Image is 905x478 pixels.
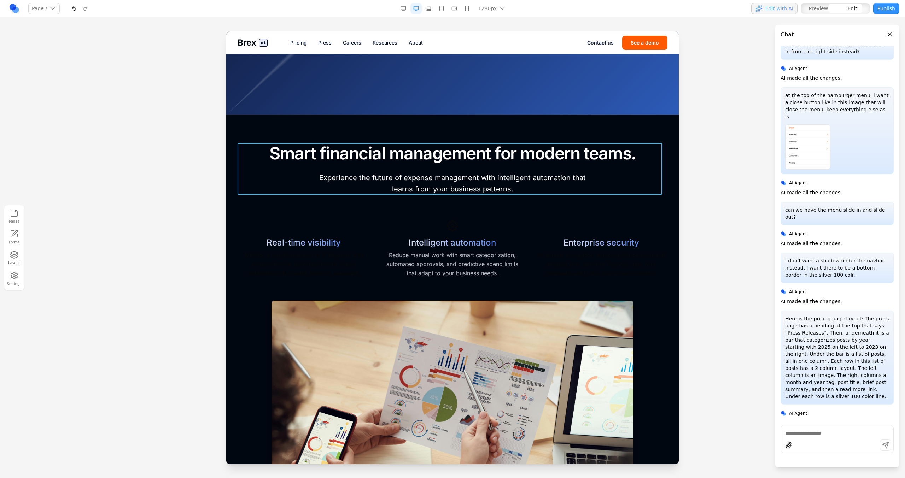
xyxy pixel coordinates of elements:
button: Pages [6,207,22,225]
button: Desktop [410,3,422,14]
iframe: Preview [226,31,679,464]
div: AI Agent [781,180,894,186]
a: Forms [6,228,22,246]
button: Mobile [461,3,473,14]
p: at the top of the hamburger menu, i want a close button like in this image that will close the me... [785,92,889,120]
h3: Chat [781,30,794,39]
p: AI made all the changes. [781,298,842,305]
button: Settings [6,270,22,288]
p: AI made all the changes. [781,75,842,82]
button: 1280px [474,3,510,14]
span: Edit with AI [765,5,793,12]
button: Page:/ [28,3,60,14]
span: Edit [848,5,857,12]
p: AI made all the changes. [781,189,842,196]
h3: Enterprise security [309,206,441,217]
div: AI Agent [781,289,894,295]
div: AI Agent [781,231,894,237]
img: Attachment [785,124,830,170]
button: Publish [873,3,899,14]
p: Bank-level encryption and compliance standards protect your sensitive financial data with complet... [309,219,441,247]
button: Edit with AI [751,3,798,14]
span: Preview [809,5,828,12]
p: i don't want a shadow under the navbar. instead, i want there to be a bottom border in the silver... [785,257,889,278]
button: Mobile Landscape [449,3,460,14]
button: Desktop Wide [398,3,409,14]
p: AI made all the changes. [781,240,842,247]
div: AI Agent [781,410,894,417]
p: can we have the menu slide in and slide out? [785,206,889,220]
button: Laptop [423,3,434,14]
button: Close panel [886,30,894,38]
p: can we have the hamburger menu slide in from the right side instead? [785,41,889,55]
button: Tablet [436,3,447,14]
p: Here is the pricing page layout: The press page has a heading at the top that says “Press Release... [785,315,889,400]
div: AI Agent [781,65,894,72]
button: Layout [6,249,22,267]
